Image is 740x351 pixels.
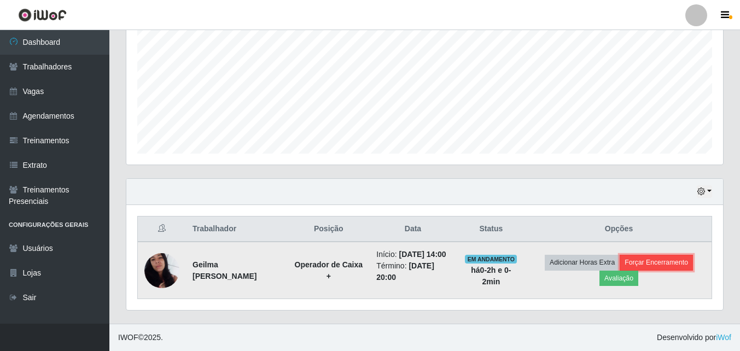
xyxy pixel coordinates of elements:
[370,217,456,242] th: Data
[657,332,731,343] span: Desenvolvido por
[620,255,693,270] button: Forçar Encerramento
[716,333,731,342] a: iWof
[144,239,179,302] img: 1699231984036.jpeg
[118,332,163,343] span: © 2025 .
[545,255,620,270] button: Adicionar Horas Extra
[599,271,638,286] button: Avaliação
[186,217,287,242] th: Trabalhador
[526,217,712,242] th: Opções
[465,255,517,264] span: EM ANDAMENTO
[118,333,138,342] span: IWOF
[376,249,449,260] li: Início:
[456,217,526,242] th: Status
[376,260,449,283] li: Término:
[399,250,446,259] time: [DATE] 14:00
[295,260,363,280] strong: Operador de Caixa +
[471,266,511,286] strong: há 0-2 h e 0-2 min
[193,260,257,280] strong: Geilma [PERSON_NAME]
[18,8,67,22] img: CoreUI Logo
[287,217,370,242] th: Posição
